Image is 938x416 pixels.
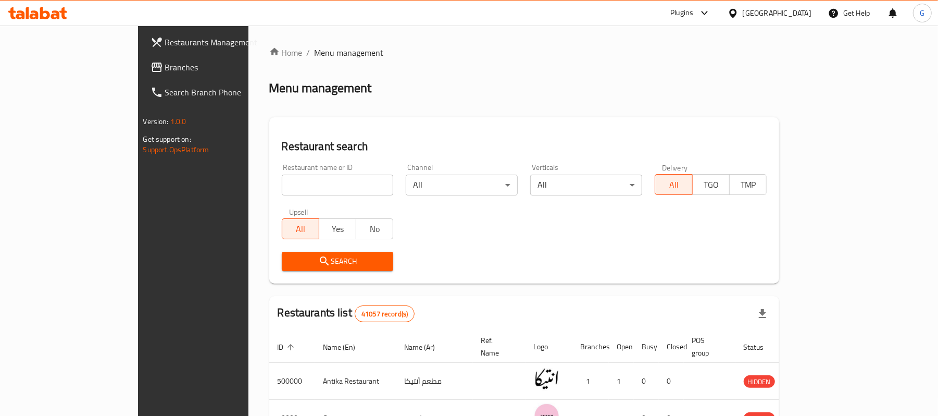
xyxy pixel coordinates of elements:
[659,177,688,192] span: All
[282,252,394,271] button: Search
[526,331,572,363] th: Logo
[142,30,295,55] a: Restaurants Management
[323,341,369,353] span: Name (En)
[405,341,449,353] span: Name (Ar)
[319,218,356,239] button: Yes
[572,363,609,400] td: 1
[323,222,352,237] span: Yes
[356,218,393,239] button: No
[289,208,308,215] label: Upsell
[315,363,396,400] td: Antika Restaurant
[269,80,372,96] h2: Menu management
[692,174,730,195] button: TGO
[659,363,684,400] td: 0
[282,218,319,239] button: All
[743,7,811,19] div: [GEOGRAPHIC_DATA]
[655,174,692,195] button: All
[142,80,295,105] a: Search Branch Phone
[750,301,775,326] div: Export file
[534,366,560,392] img: Antika Restaurant
[406,175,518,195] div: All
[744,341,778,353] span: Status
[609,363,634,400] td: 1
[282,139,767,154] h2: Restaurant search
[609,331,634,363] th: Open
[143,115,169,128] span: Version:
[659,331,684,363] th: Closed
[143,132,191,146] span: Get support on:
[692,334,723,359] span: POS group
[278,341,297,353] span: ID
[697,177,726,192] span: TGO
[662,164,688,171] label: Delivery
[286,222,315,237] span: All
[165,61,286,74] span: Branches
[670,7,693,19] div: Plugins
[143,143,209,156] a: Support.OpsPlatform
[355,305,415,322] div: Total records count
[290,255,385,268] span: Search
[278,305,415,322] h2: Restaurants list
[530,175,642,195] div: All
[572,331,609,363] th: Branches
[170,115,186,128] span: 1.0.0
[744,375,775,388] div: HIDDEN
[396,363,473,400] td: مطعم أنتيكا
[360,222,389,237] span: No
[165,36,286,48] span: Restaurants Management
[634,331,659,363] th: Busy
[744,376,775,388] span: HIDDEN
[481,334,513,359] span: Ref. Name
[634,363,659,400] td: 0
[282,175,394,195] input: Search for restaurant name or ID..
[920,7,924,19] span: G
[142,55,295,80] a: Branches
[734,177,762,192] span: TMP
[165,86,286,99] span: Search Branch Phone
[315,46,384,59] span: Menu management
[269,46,780,59] nav: breadcrumb
[355,309,414,319] span: 41057 record(s)
[729,174,767,195] button: TMP
[307,46,310,59] li: /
